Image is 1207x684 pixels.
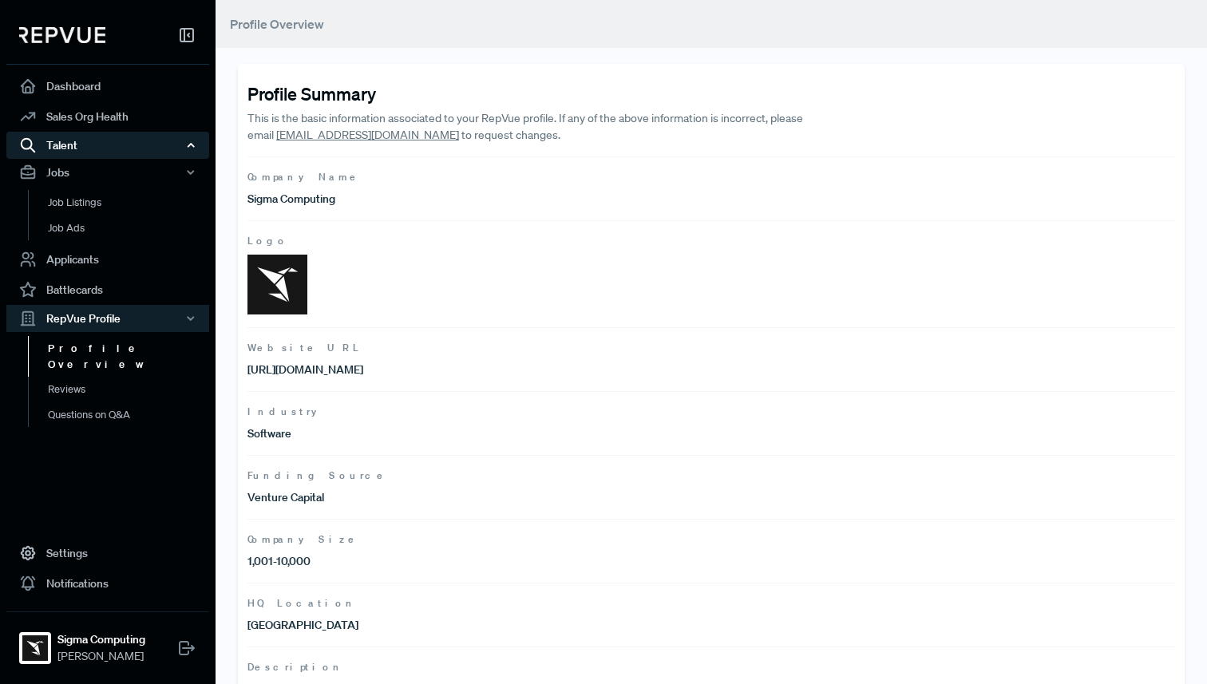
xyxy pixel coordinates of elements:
[247,362,711,378] p: [URL][DOMAIN_NAME]
[28,190,231,215] a: Job Listings
[6,71,209,101] a: Dashboard
[6,101,209,132] a: Sales Org Health
[247,553,711,570] p: 1,001-10,000
[247,191,711,208] p: Sigma Computing
[57,631,145,648] strong: Sigma Computing
[247,489,711,506] p: Venture Capital
[22,635,48,661] img: Sigma Computing
[28,402,231,428] a: Questions on Q&A
[57,648,145,665] span: [PERSON_NAME]
[6,159,209,186] button: Jobs
[276,128,459,142] a: [EMAIL_ADDRESS][DOMAIN_NAME]
[28,377,231,402] a: Reviews
[247,110,804,144] p: This is the basic information associated to your RepVue profile. If any of the above information ...
[247,170,1175,184] span: Company Name
[28,215,231,241] a: Job Ads
[6,538,209,568] a: Settings
[6,611,209,671] a: Sigma ComputingSigma Computing[PERSON_NAME]
[247,469,1175,483] span: Funding Source
[247,425,711,442] p: Software
[6,275,209,305] a: Battlecards
[19,27,105,43] img: RepVue
[6,132,209,159] button: Talent
[28,336,231,377] a: Profile Overview
[247,660,1175,674] span: Description
[247,596,1175,611] span: HQ Location
[247,617,711,634] p: [GEOGRAPHIC_DATA]
[247,234,1175,248] span: Logo
[247,341,1175,355] span: Website URL
[247,532,1175,547] span: Company Size
[247,83,1175,104] h4: Profile Summary
[6,244,209,275] a: Applicants
[230,16,324,32] span: Profile Overview
[6,568,209,599] a: Notifications
[247,405,1175,419] span: Industry
[247,255,307,314] img: Logo
[6,305,209,332] button: RepVue Profile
